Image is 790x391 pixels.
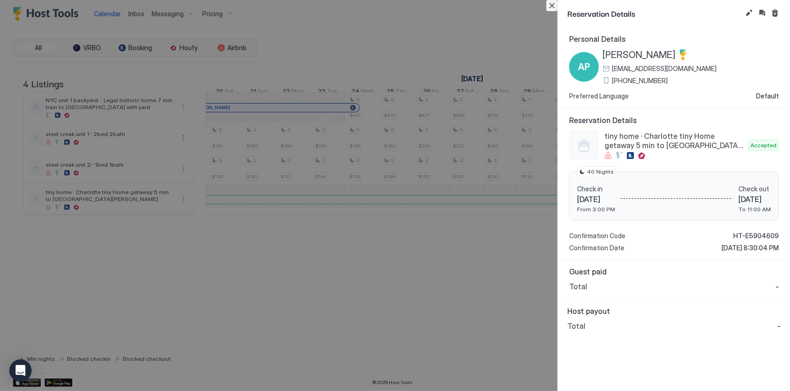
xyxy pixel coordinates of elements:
span: From 3:00 PM [577,206,615,213]
span: [DATE] [738,195,771,204]
span: Host payout [567,306,781,316]
span: [EMAIL_ADDRESS][DOMAIN_NAME] [612,65,717,73]
span: tiny home · Charlotte tiny Home getaway 5 min to [GEOGRAPHIC_DATA][PERSON_NAME] [604,131,744,150]
span: Confirmation Code [569,232,625,240]
span: [DATE] 8:30:04 PM [722,244,779,252]
span: 40 Nights [587,168,614,176]
span: Guest paid [569,267,779,276]
span: [PERSON_NAME] [603,49,676,61]
span: Reservation Details [569,116,779,125]
span: AP [578,60,590,74]
span: Total [569,282,587,291]
button: Edit reservation [744,7,755,19]
span: Reservation Details [567,7,742,19]
button: Cancel reservation [770,7,781,19]
span: - [777,321,781,331]
button: Inbox [757,7,768,19]
span: Check out [738,185,771,193]
span: Default [756,92,779,100]
span: Check in [577,185,615,193]
span: [DATE] [577,195,615,204]
span: HT-E5904609 [733,232,779,240]
span: Personal Details [569,34,779,44]
span: [PHONE_NUMBER] [612,77,668,85]
span: Confirmation Date [569,244,624,252]
span: Total [567,321,585,331]
span: - [776,282,779,291]
span: Preferred Language [569,92,629,100]
span: Accepted [750,141,777,150]
div: Open Intercom Messenger [9,359,32,382]
span: To 11:00 AM [738,206,771,213]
